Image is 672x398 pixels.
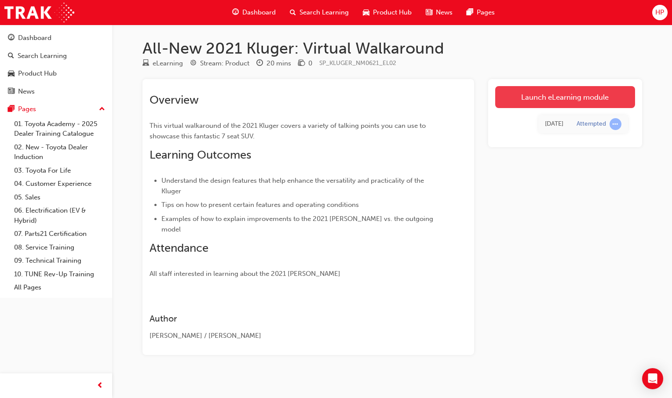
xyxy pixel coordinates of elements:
[642,368,663,389] div: Open Intercom Messenger
[363,7,369,18] span: car-icon
[436,7,453,18] span: News
[4,28,109,101] button: DashboardSearch LearningProduct HubNews
[142,58,183,69] div: Type
[18,33,51,43] div: Dashboard
[11,254,109,268] a: 09. Technical Training
[150,241,208,255] span: Attendance
[232,7,239,18] span: guage-icon
[4,65,109,82] a: Product Hub
[8,88,15,96] span: news-icon
[142,39,642,58] h1: All-New 2021 Kluger: Virtual Walkaround
[8,52,14,60] span: search-icon
[99,104,105,115] span: up-icon
[373,7,412,18] span: Product Hub
[11,268,109,281] a: 10. TUNE Rev-Up Training
[11,241,109,254] a: 08. Service Training
[4,83,109,100] a: News
[150,331,435,341] div: [PERSON_NAME] / [PERSON_NAME]
[308,58,312,69] div: 0
[610,118,621,130] span: learningRecordVerb_ATTEMPT-icon
[18,69,57,79] div: Product Hub
[18,87,35,97] div: News
[652,5,668,20] button: HP
[4,101,109,117] button: Pages
[18,51,67,61] div: Search Learning
[356,4,419,22] a: car-iconProduct Hub
[577,120,606,128] div: Attempted
[419,4,460,22] a: news-iconNews
[4,30,109,46] a: Dashboard
[150,314,435,324] h3: Author
[426,7,432,18] span: news-icon
[8,34,15,42] span: guage-icon
[161,215,435,233] span: Examples of how to explain improvements to the 2021 [PERSON_NAME] vs. the outgoing model
[190,60,197,68] span: target-icon
[299,7,349,18] span: Search Learning
[8,70,15,78] span: car-icon
[150,270,340,278] span: All staff interested in learning about the 2021 [PERSON_NAME]
[150,122,427,140] span: This virtual walkaround of the 2021 Kluger covers a variety of talking points you can use to show...
[267,58,291,69] div: 20 mins
[11,164,109,177] a: 03. Toyota For Life
[200,58,249,69] div: Stream: Product
[298,58,312,69] div: Price
[8,105,15,113] span: pages-icon
[150,93,199,107] span: Overview
[460,4,502,22] a: pages-iconPages
[655,7,664,18] span: HP
[477,7,495,18] span: Pages
[256,60,263,68] span: clock-icon
[150,148,251,162] span: Learning Outcomes
[11,177,109,191] a: 04. Customer Experience
[97,380,103,391] span: prev-icon
[242,7,276,18] span: Dashboard
[18,104,36,114] div: Pages
[190,58,249,69] div: Stream
[290,7,296,18] span: search-icon
[11,204,109,227] a: 06. Electrification (EV & Hybrid)
[161,201,359,209] span: Tips on how to present certain features and operating conditions
[11,141,109,164] a: 02. New - Toyota Dealer Induction
[4,48,109,64] a: Search Learning
[298,60,305,68] span: money-icon
[142,60,149,68] span: learningResourceType_ELEARNING-icon
[495,86,635,108] a: Launch eLearning module
[319,59,396,67] span: Learning resource code
[11,117,109,141] a: 01. Toyota Academy - 2025 Dealer Training Catalogue
[11,227,109,241] a: 07. Parts21 Certification
[153,58,183,69] div: eLearning
[4,3,74,22] img: Trak
[11,281,109,294] a: All Pages
[11,191,109,204] a: 05. Sales
[545,119,563,129] div: Tue Sep 16 2025 14:17:41 GMT+1000 (Australian Eastern Standard Time)
[283,4,356,22] a: search-iconSearch Learning
[256,58,291,69] div: Duration
[225,4,283,22] a: guage-iconDashboard
[161,177,426,195] span: Understand the design features that help enhance the versatility and practicality of the Kluger
[467,7,473,18] span: pages-icon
